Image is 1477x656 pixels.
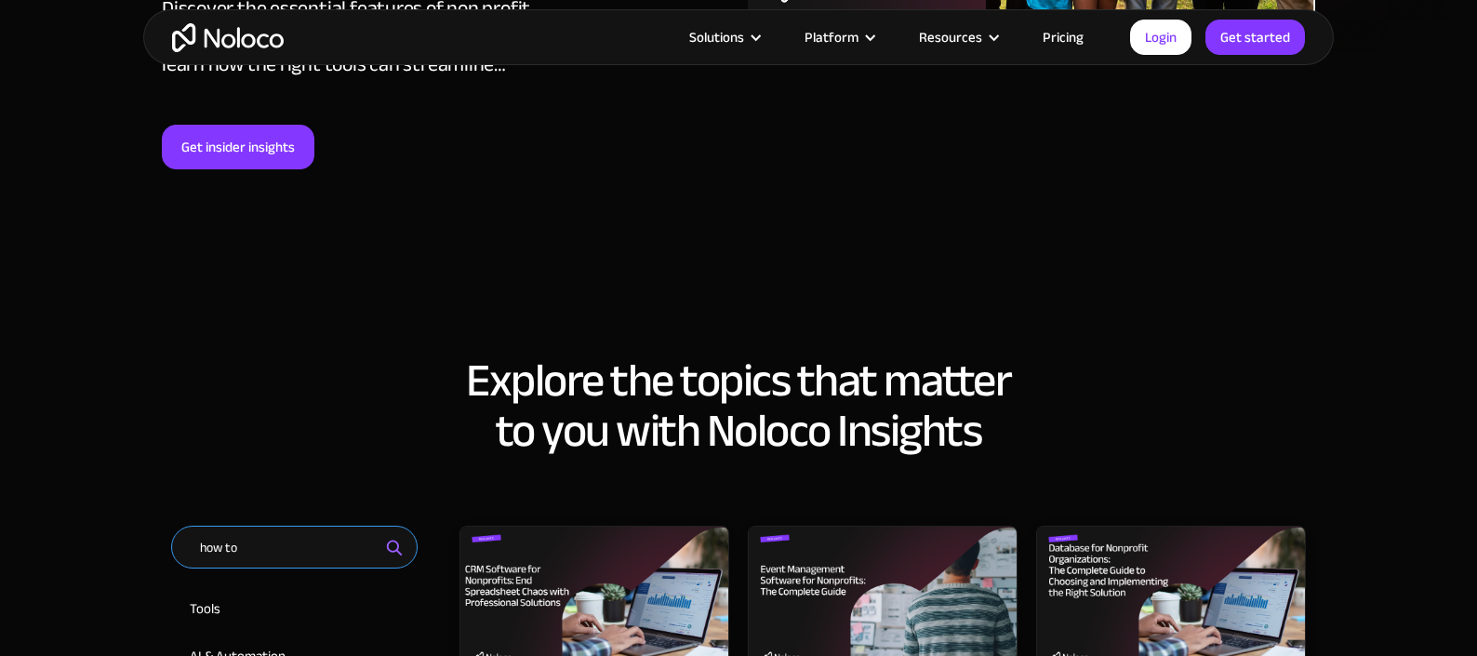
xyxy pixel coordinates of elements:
[896,25,1019,49] div: Resources
[805,25,858,49] div: Platform
[171,526,418,569] input: Search
[689,25,744,49] div: Solutions
[666,25,781,49] div: Solutions
[1019,25,1107,49] a: Pricing
[1205,20,1305,55] a: Get started
[781,25,896,49] div: Platform
[172,23,284,52] a: home
[1130,20,1191,55] a: Login
[919,25,982,49] div: Resources
[162,355,1315,456] h2: Explore the topics that matter to you with Noloco Insights
[162,125,314,169] a: Get insider insights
